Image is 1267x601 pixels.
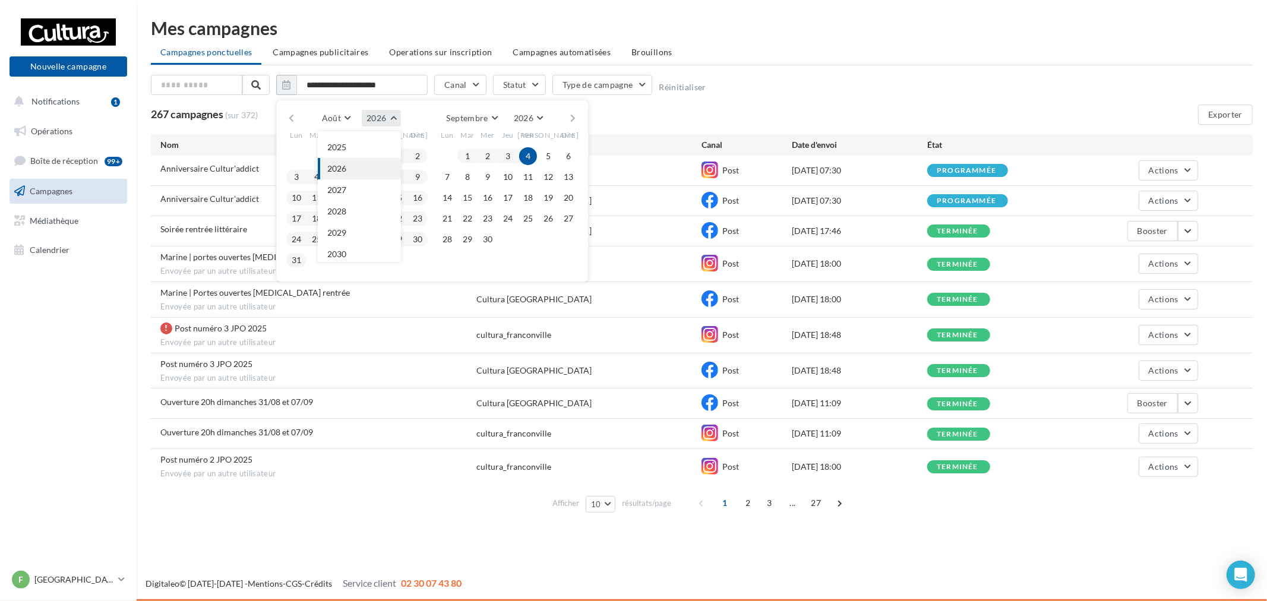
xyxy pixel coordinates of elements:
[160,427,313,437] span: Ouverture 20h dimanches 31/08 et 07/09
[287,251,305,269] button: 31
[499,147,517,165] button: 3
[327,185,346,195] span: 2027
[287,210,305,227] button: 17
[287,189,305,207] button: 10
[409,230,426,248] button: 30
[937,167,996,175] div: programmée
[519,189,537,207] button: 18
[659,83,706,92] button: Réinitialiser
[441,130,454,140] span: Lun
[1139,254,1198,274] button: Actions
[460,130,475,140] span: Mar
[34,574,113,586] p: [GEOGRAPHIC_DATA]
[151,107,223,121] span: 267 campagnes
[31,126,72,136] span: Opérations
[722,165,739,175] span: Post
[111,97,120,107] div: 1
[622,498,671,509] span: résultats/page
[539,189,557,207] button: 19
[722,258,739,268] span: Post
[105,157,122,166] div: 99+
[7,238,129,262] a: Calendrier
[160,139,476,151] div: Nom
[286,578,302,589] a: CGS
[305,578,332,589] a: Crédits
[792,329,927,341] div: [DATE] 18:48
[1149,365,1178,375] span: Actions
[308,210,326,227] button: 18
[160,302,476,312] span: Envoyée par un autre utilisateur
[1139,160,1198,181] button: Actions
[499,210,517,227] button: 24
[7,89,125,114] button: Notifications 1
[318,222,401,243] button: 2029
[160,224,247,234] span: Soirée rentrée littéraire
[715,494,734,513] span: 1
[7,179,129,204] a: Campagnes
[401,577,462,589] span: 02 30 07 43 80
[7,119,129,144] a: Opérations
[792,258,927,270] div: [DATE] 18:00
[519,147,537,165] button: 4
[514,113,533,123] span: 2026
[722,226,739,236] span: Post
[409,168,426,186] button: 9
[459,230,476,248] button: 29
[330,130,344,140] span: Mer
[722,195,739,205] span: Post
[31,96,80,106] span: Notifications
[539,168,557,186] button: 12
[1127,393,1178,413] button: Booster
[409,189,426,207] button: 16
[10,56,127,77] button: Nouvelle campagne
[1139,289,1198,309] button: Actions
[552,75,653,95] button: Type de campagne
[30,186,72,196] span: Campagnes
[476,397,592,409] div: Cultura [GEOGRAPHIC_DATA]
[30,156,98,166] span: Boîte de réception
[1139,423,1198,444] button: Actions
[287,230,305,248] button: 24
[1149,294,1178,304] span: Actions
[937,463,978,471] div: terminée
[318,179,401,201] button: 2027
[1139,191,1198,211] button: Actions
[792,165,927,176] div: [DATE] 07:30
[591,499,601,509] span: 10
[792,225,927,237] div: [DATE] 17:46
[937,296,978,303] div: terminée
[151,19,1253,37] div: Mes campagnes
[806,494,826,513] span: 27
[937,197,996,205] div: programmée
[410,130,425,140] span: Dim
[722,398,739,408] span: Post
[434,75,486,95] button: Canal
[317,110,355,126] button: Août
[1198,105,1253,125] button: Exporter
[7,148,129,173] a: Boîte de réception99+
[476,461,551,473] div: cultura_franconville
[308,230,326,248] button: 25
[160,337,476,348] span: Envoyée par un autre utilisateur
[702,139,792,151] div: Canal
[160,266,476,277] span: Envoyée par un autre utilisateur
[1149,195,1178,205] span: Actions
[1149,330,1178,340] span: Actions
[160,397,313,407] span: Ouverture 20h dimanches 31/08 et 07/09
[438,189,456,207] button: 14
[937,227,978,235] div: terminée
[10,568,127,591] a: F [GEOGRAPHIC_DATA]
[327,142,346,152] span: 2025
[513,47,611,57] span: Campagnes automatisées
[327,206,346,216] span: 2028
[318,243,401,265] button: 2030
[1127,221,1178,241] button: Booster
[351,130,363,140] span: Jeu
[318,137,401,158] button: 2025
[476,329,551,341] div: cultura_franconville
[248,578,283,589] a: Mentions
[175,323,267,333] span: Post numéro 3 JPO 2025
[327,163,346,173] span: 2026
[1227,561,1255,589] div: Open Intercom Messenger
[343,577,396,589] span: Service client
